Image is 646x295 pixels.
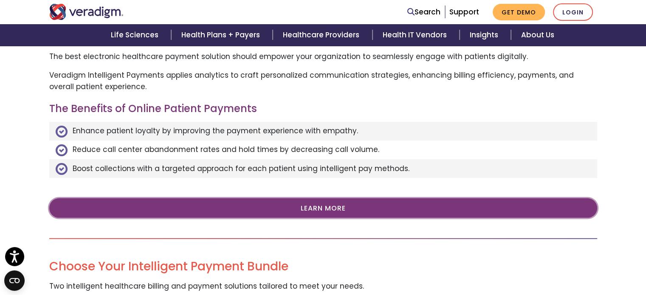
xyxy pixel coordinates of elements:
li: Enhance patient loyalty by improving the payment experience with empathy. [49,122,597,140]
a: Health IT Vendors [372,24,460,46]
iframe: Drift Chat Widget [483,234,636,285]
a: Learn More [49,198,597,218]
a: Health Plans + Payers [171,24,273,46]
a: Get Demo [493,4,545,20]
button: Open CMP widget [4,270,25,291]
p: The best electronic healthcare payment solution should empower your organization to seamlessly en... [49,51,597,62]
a: Life Sciences [101,24,171,46]
p: Veradigm Intelligent Payments applies analytics to craft personalized communication strategies, e... [49,70,597,93]
li: Boost collections with a targeted approach for each patient using intelligent pay methods. [49,159,597,178]
h2: Choose Your Intelligent Payment Bundle [49,259,597,274]
a: Search [407,6,440,18]
li: Reduce call center abandonment rates and hold times by decreasing call volume. [49,140,597,159]
img: Veradigm logo [49,4,124,20]
a: Insights [460,24,511,46]
a: Support [449,7,479,17]
a: Healthcare Providers [273,24,372,46]
a: Login [553,3,593,21]
h3: The Benefits of Online Patient Payments [49,103,597,115]
a: About Us [511,24,564,46]
p: Two intelligent healthcare billing and payment solutions tailored to meet your needs. [49,281,597,292]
